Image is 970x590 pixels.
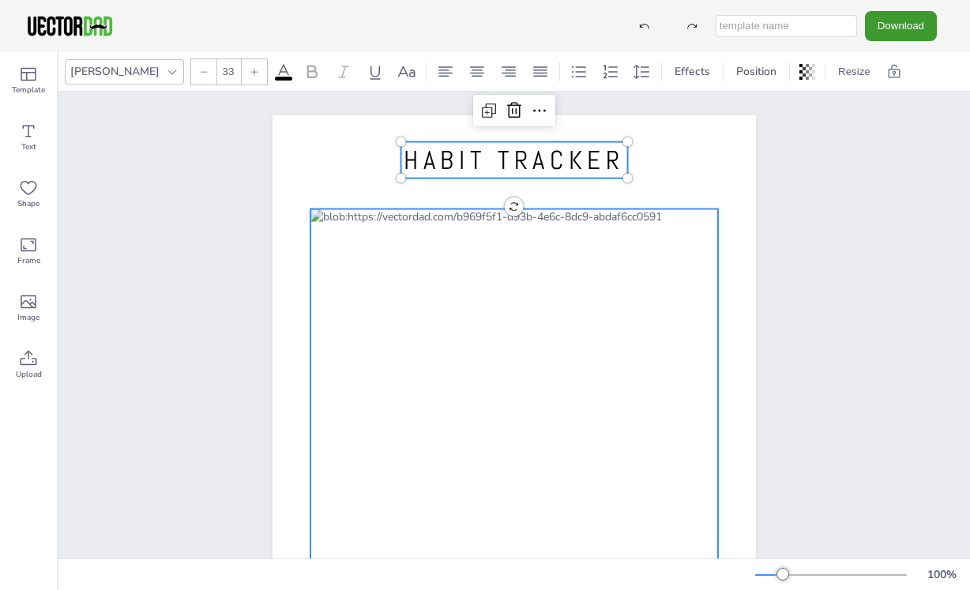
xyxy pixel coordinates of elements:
[671,64,713,79] span: Effects
[16,368,42,381] span: Upload
[733,64,780,79] span: Position
[17,254,40,267] span: Frame
[25,14,115,38] img: VectorDad-1.png
[716,15,857,37] input: template name
[17,197,39,210] span: Shape
[404,144,625,177] span: HABIT TRACKER
[923,567,961,582] div: 100 %
[21,141,36,153] span: Text
[17,311,39,324] span: Image
[832,59,877,85] button: Resize
[865,11,937,40] button: Download
[67,61,163,82] div: [PERSON_NAME]
[12,84,45,96] span: Template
